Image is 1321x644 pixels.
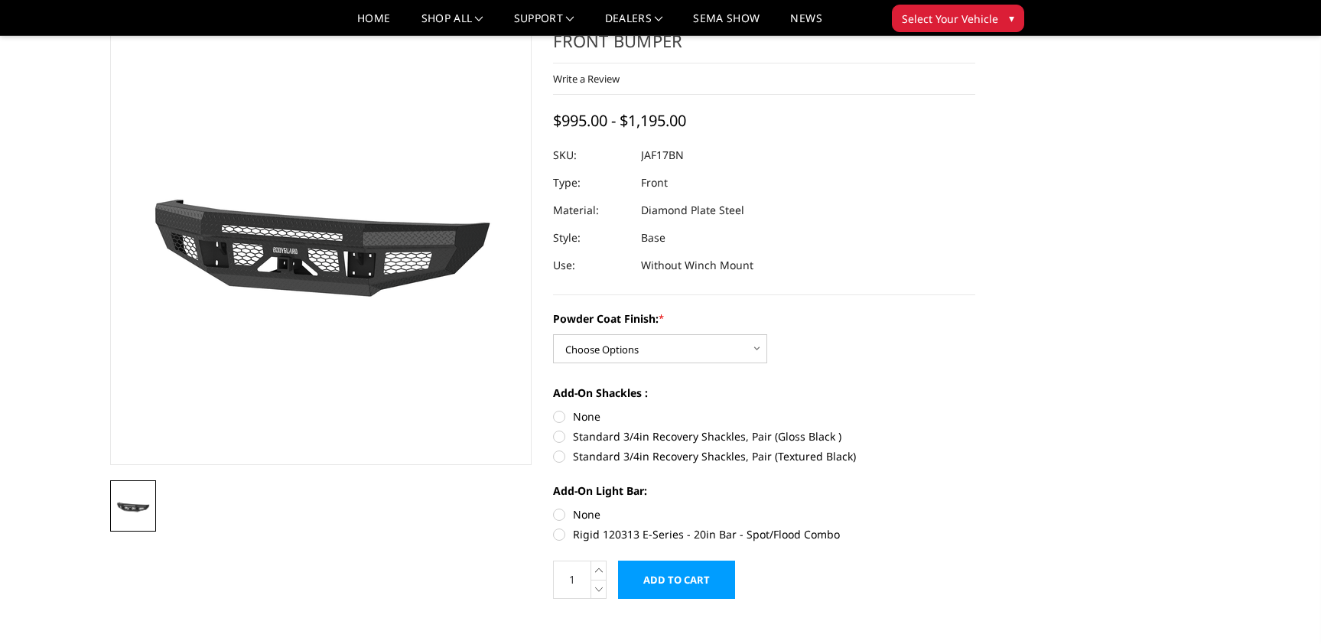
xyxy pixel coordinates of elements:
label: Add-On Shackles : [553,385,975,401]
label: Standard 3/4in Recovery Shackles, Pair (Textured Black) [553,448,975,464]
dt: Type: [553,169,630,197]
dt: Style: [553,224,630,252]
span: ▾ [1009,10,1014,26]
a: 2017-2022 Ford F250-350 - FT Series - Base Front Bumper [110,6,532,465]
label: Rigid 120313 E-Series - 20in Bar - Spot/Flood Combo [553,526,975,542]
a: Support [514,13,574,35]
label: Add-On Light Bar: [553,483,975,499]
label: Standard 3/4in Recovery Shackles, Pair (Gloss Black ) [553,428,975,444]
a: shop all [421,13,483,35]
iframe: Chat Widget [1245,571,1321,644]
span: Select Your Vehicle [902,11,998,27]
a: News [790,13,822,35]
dd: Base [641,224,665,252]
input: Add to Cart [618,561,735,599]
dt: Use: [553,252,630,279]
label: None [553,408,975,424]
label: None [553,506,975,522]
a: Home [357,13,390,35]
dt: Material: [553,197,630,224]
a: Dealers [605,13,663,35]
a: Write a Review [553,72,620,86]
label: Powder Coat Finish: [553,311,975,327]
img: 2017-2022 Ford F250-350 - FT Series - Base Front Bumper [115,496,151,516]
button: Select Your Vehicle [892,5,1024,32]
dd: Diamond Plate Steel [641,197,744,224]
span: $995.00 - $1,195.00 [553,110,686,131]
dd: JAF17BN [641,141,684,169]
dd: Front [641,169,668,197]
dt: SKU: [553,141,630,169]
a: SEMA Show [693,13,760,35]
dd: Without Winch Mount [641,252,753,279]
